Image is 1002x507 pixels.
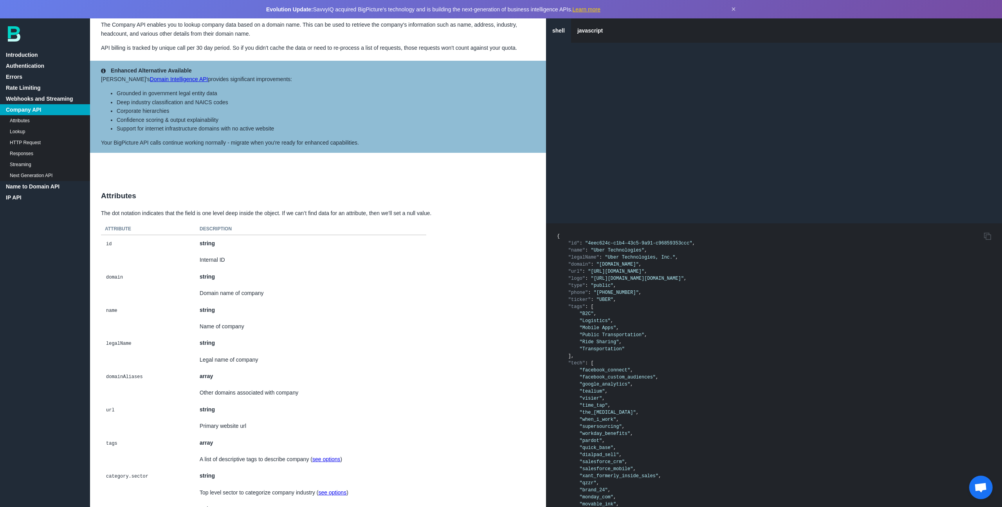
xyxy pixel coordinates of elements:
[585,248,588,253] span: :
[580,396,602,401] span: "visier"
[117,89,535,98] li: Grounded in government legal entity data
[580,332,645,338] span: "Public Transportation"
[105,307,119,315] code: name
[605,255,675,260] span: "Uber Technologies, Inc."
[613,297,616,302] span: ,
[568,276,585,281] span: "logo"
[196,318,426,335] td: Name of company
[616,325,619,331] span: ,
[599,255,602,260] span: :
[105,240,113,248] code: id
[580,417,616,422] span: "when_i_work"
[568,360,585,366] span: "tech"
[200,340,215,346] strong: string
[588,269,644,274] span: "[URL][DOMAIN_NAME]"
[580,438,602,444] span: "pardot"
[608,403,611,408] span: ,
[200,440,213,446] strong: array
[105,406,116,414] code: url
[90,61,546,153] aside: [PERSON_NAME]'s provides significant improvements: Your BigPicture API calls continue working nor...
[644,332,647,338] span: ,
[117,124,535,133] li: Support for internet infrastructure domains with no active website
[568,283,585,288] span: "type"
[591,360,593,366] span: [
[580,403,608,408] span: "time_tap"
[591,248,644,253] span: "Uber Technologies"
[8,26,20,42] img: bp-logo-B-teal.svg
[630,382,633,387] span: ,
[613,445,616,451] span: ,
[568,255,599,260] span: "legalName"
[591,262,593,267] span: :
[585,276,588,281] span: :
[200,406,215,413] strong: string
[200,373,213,379] strong: array
[196,384,426,401] td: Other domains associated with company
[588,290,591,295] span: :
[591,297,593,302] span: :
[582,269,585,274] span: :
[571,18,609,43] a: javascript
[619,339,622,345] span: ,
[200,307,215,313] strong: string
[568,269,582,274] span: "url"
[200,273,215,280] strong: string
[90,209,546,217] p: The dot notation indicates that the field is one level deep inside the object. If we can’t find d...
[580,311,594,317] span: "B2C"
[196,252,426,268] td: Internal ID
[656,375,658,380] span: ,
[196,285,426,301] td: Domain name of company
[580,502,616,507] span: "movable_ink"
[622,424,625,429] span: ,
[619,452,622,458] span: ,
[101,223,196,235] th: Attribute
[568,248,585,253] span: "name"
[196,484,426,501] td: Top level sector to categorize company industry ( )
[200,240,215,246] strong: string
[630,431,633,436] span: ,
[633,466,636,472] span: ,
[196,418,426,434] td: Primary website url
[594,311,597,317] span: ,
[90,20,546,38] p: The Company API enables you to lookup company data based on a domain name. This can be used to re...
[580,368,631,373] span: "facebook_connect"
[597,297,613,302] span: "UBER"
[602,438,605,444] span: ,
[580,480,597,486] span: "qzzr"
[580,375,656,380] span: "facebook_custom_audiences"
[568,297,591,302] span: "ticker"
[625,459,627,465] span: ,
[591,304,593,310] span: [
[266,6,313,13] strong: Evolution Update:
[591,276,684,281] span: "[URL][DOMAIN_NAME][DOMAIN_NAME]"
[580,241,582,246] span: :
[658,473,661,479] span: ,
[611,318,613,324] span: ,
[580,318,611,324] span: "Logistics"
[580,382,631,387] span: "google_analytics"
[585,304,588,310] span: :
[90,43,546,52] p: API billing is tracked by unique call per 30 day period. So if you didn't cache the data or need ...
[196,451,426,467] td: A list of descriptive tags to describe company ( )
[568,353,574,359] span: ],
[580,466,633,472] span: "salesforce_mobile"
[105,273,124,281] code: domain
[580,346,625,352] span: "Transportation"
[585,283,588,288] span: :
[580,494,613,500] span: "monday_com"
[580,452,619,458] span: "dialpad_sell"
[613,494,616,500] span: ,
[557,234,560,239] span: {
[111,67,192,74] strong: Enhanced Alternative Available
[644,248,647,253] span: ,
[117,107,535,115] li: Corporate hierarchies
[731,5,736,14] button: Dismiss announcement
[150,76,208,82] a: Domain Intelligence API
[568,304,585,310] span: "tags"
[636,410,639,415] span: ,
[613,283,616,288] span: ,
[580,431,631,436] span: "workday_benefits"
[602,396,605,401] span: ,
[580,473,659,479] span: "xant_formerly_inside_sales"
[196,223,426,235] th: Description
